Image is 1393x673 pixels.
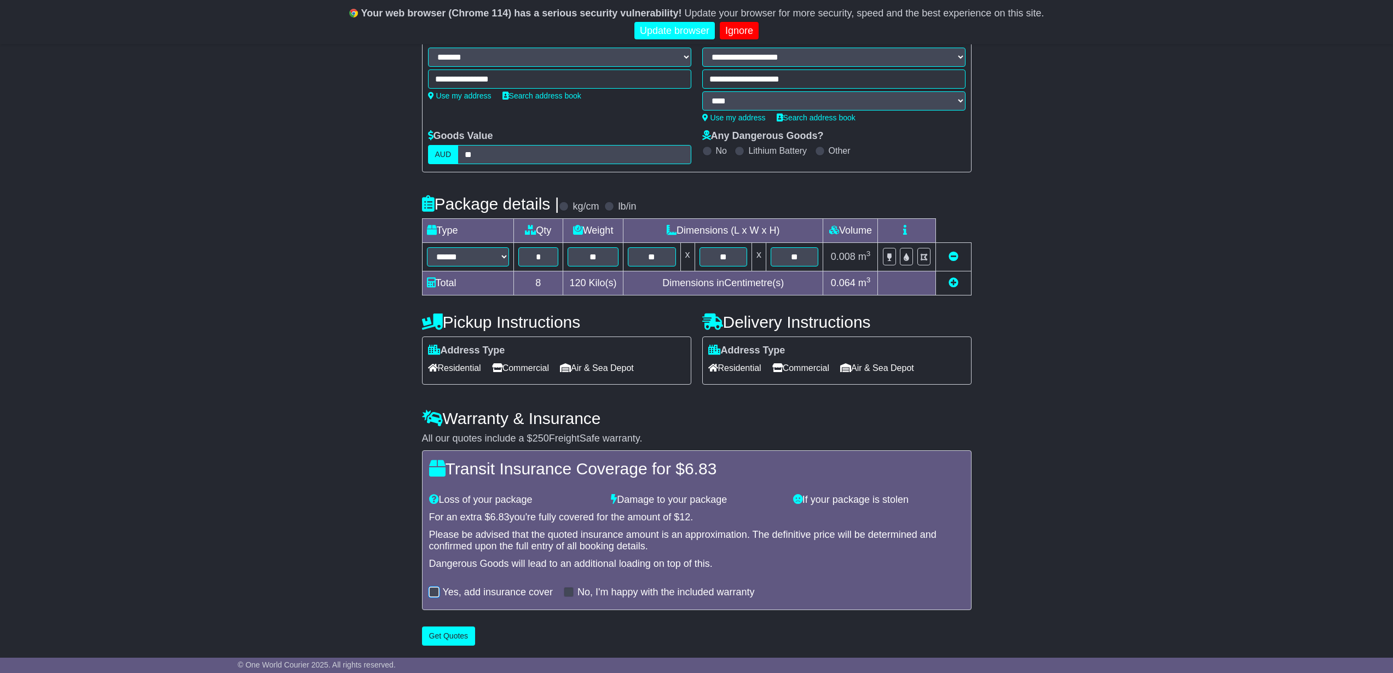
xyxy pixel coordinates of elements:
label: Other [829,146,851,156]
td: 8 [513,271,563,295]
label: No, I'm happy with the included warranty [577,587,755,599]
span: Commercial [492,359,549,376]
div: For an extra $ you're fully covered for the amount of $ . [429,512,964,524]
td: Total [422,271,513,295]
b: Your web browser (Chrome 114) has a serious security vulnerability! [361,8,682,19]
label: Any Dangerous Goods? [702,130,824,142]
span: 6.83 [490,512,510,523]
h4: Warranty & Insurance [422,409,972,427]
h4: Pickup Instructions [422,313,691,331]
td: Qty [513,219,563,243]
button: Get Quotes [422,626,476,646]
div: Please be advised that the quoted insurance amount is an approximation. The definitive price will... [429,529,964,553]
div: If your package is stolen [788,494,970,506]
label: No [716,146,727,156]
h4: Transit Insurance Coverage for $ [429,460,964,478]
span: © One World Courier 2025. All rights reserved. [238,660,396,669]
span: Residential [428,359,481,376]
label: lb/in [618,201,636,213]
span: Residential [708,359,761,376]
td: x [680,243,695,271]
span: Air & Sea Depot [840,359,914,376]
a: Add new item [949,277,958,288]
a: Use my address [428,91,492,100]
span: Update your browser for more security, speed and the best experience on this site. [684,8,1044,19]
span: m [858,277,871,288]
span: Air & Sea Depot [560,359,634,376]
td: Volume [823,219,878,243]
a: Search address book [777,113,856,122]
label: Yes, add insurance cover [443,587,553,599]
span: 0.064 [831,277,856,288]
a: Remove this item [949,251,958,262]
div: All our quotes include a $ FreightSafe warranty. [422,433,972,445]
label: Address Type [428,345,505,357]
label: Lithium Battery [748,146,807,156]
label: Goods Value [428,130,493,142]
a: Update browser [634,22,715,40]
span: 250 [533,433,549,444]
label: AUD [428,145,459,164]
td: Type [422,219,513,243]
a: Search address book [502,91,581,100]
td: Dimensions in Centimetre(s) [623,271,823,295]
div: Loss of your package [424,494,606,506]
div: Dangerous Goods will lead to an additional loading on top of this. [429,558,964,570]
span: 12 [679,512,690,523]
td: Weight [563,219,623,243]
h4: Delivery Instructions [702,313,972,331]
td: x [752,243,766,271]
span: m [858,251,871,262]
span: 6.83 [685,460,716,478]
label: Address Type [708,345,785,357]
span: 0.008 [831,251,856,262]
div: Damage to your package [605,494,788,506]
label: kg/cm [573,201,599,213]
sup: 3 [866,276,871,284]
a: Use my address [702,113,766,122]
span: Commercial [772,359,829,376]
h4: Package details | [422,195,559,213]
span: 120 [570,277,586,288]
td: Kilo(s) [563,271,623,295]
td: Dimensions (L x W x H) [623,219,823,243]
a: Ignore [720,22,759,40]
sup: 3 [866,250,871,258]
